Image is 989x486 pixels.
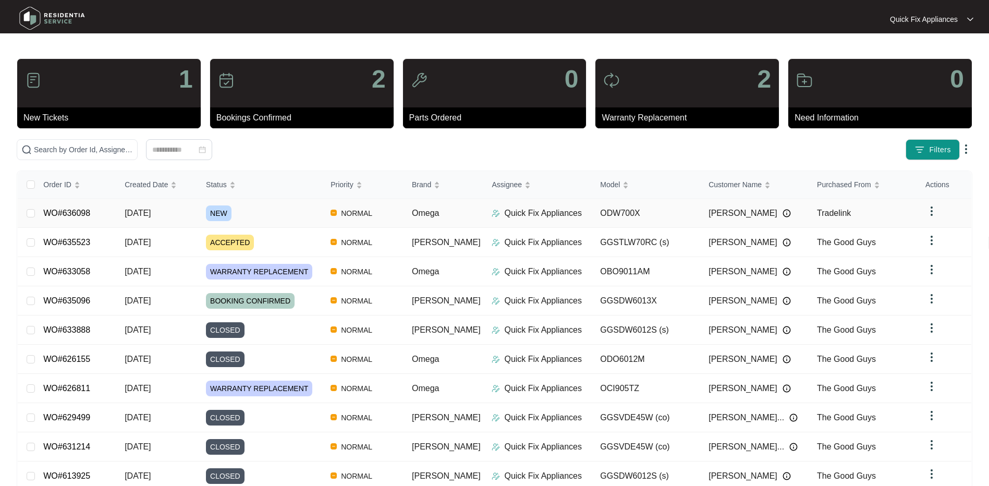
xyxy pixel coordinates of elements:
[322,171,404,199] th: Priority
[206,439,245,455] span: CLOSED
[817,413,876,422] span: The Good Guys
[592,403,700,432] td: GGSVDE45W (co)
[592,257,700,286] td: OBO9011AM
[43,238,90,247] a: WO#635523
[412,238,481,247] span: [PERSON_NAME]
[917,171,971,199] th: Actions
[967,17,973,22] img: dropdown arrow
[337,382,376,395] span: NORMAL
[817,296,876,305] span: The Good Guys
[709,324,777,336] span: [PERSON_NAME]
[504,324,582,336] p: Quick Fix Appliances
[331,356,337,362] img: Vercel Logo
[925,351,938,363] img: dropdown arrow
[412,384,439,393] span: Omega
[412,413,481,422] span: [PERSON_NAME]
[43,355,90,363] a: WO#626155
[206,205,231,221] span: NEW
[125,384,151,393] span: [DATE]
[592,286,700,315] td: GGSDW6013X
[925,263,938,276] img: dropdown arrow
[483,171,592,199] th: Assignee
[43,325,90,334] a: WO#633888
[817,325,876,334] span: The Good Guys
[950,67,964,92] p: 0
[783,297,791,305] img: Info icon
[337,207,376,220] span: NORMAL
[23,112,201,124] p: New Tickets
[337,441,376,453] span: NORMAL
[125,179,168,190] span: Created Date
[709,411,784,424] span: [PERSON_NAME]...
[925,468,938,480] img: dropdown arrow
[412,471,481,480] span: [PERSON_NAME]
[592,432,700,461] td: GGSVDE45W (co)
[206,264,312,280] span: WARRANTY REPLACEMENT
[492,414,500,422] img: Assigner Icon
[504,470,582,482] p: Quick Fix Appliances
[125,442,151,451] span: [DATE]
[504,207,582,220] p: Quick Fix Appliances
[925,322,938,334] img: dropdown arrow
[709,295,777,307] span: [PERSON_NAME]
[411,72,428,89] img: icon
[331,210,337,216] img: Vercel Logo
[504,382,582,395] p: Quick Fix Appliances
[817,384,876,393] span: The Good Guys
[337,324,376,336] span: NORMAL
[757,67,771,92] p: 2
[125,471,151,480] span: [DATE]
[796,72,813,89] img: icon
[492,179,522,190] span: Assignee
[492,384,500,393] img: Assigner Icon
[817,179,871,190] span: Purchased From
[206,179,227,190] span: Status
[492,326,500,334] img: Assigner Icon
[125,355,151,363] span: [DATE]
[783,268,791,276] img: Info icon
[504,295,582,307] p: Quick Fix Appliances
[783,209,791,217] img: Info icon
[600,179,620,190] span: Model
[43,413,90,422] a: WO#629499
[709,207,777,220] span: [PERSON_NAME]
[795,112,972,124] p: Need Information
[337,236,376,249] span: NORMAL
[43,267,90,276] a: WO#633058
[206,468,245,484] span: CLOSED
[504,236,582,249] p: Quick Fix Appliances
[492,472,500,480] img: Assigner Icon
[817,209,851,217] span: Tradelink
[709,470,777,482] span: [PERSON_NAME]
[43,296,90,305] a: WO#635096
[504,265,582,278] p: Quick Fix Appliances
[890,14,958,25] p: Quick Fix Appliances
[709,236,777,249] span: [PERSON_NAME]
[412,296,481,305] span: [PERSON_NAME]
[783,326,791,334] img: Info icon
[925,234,938,247] img: dropdown arrow
[592,315,700,345] td: GGSDW6012S (s)
[43,209,90,217] a: WO#636098
[206,410,245,426] span: CLOSED
[492,355,500,363] img: Assigner Icon
[817,442,876,451] span: The Good Guys
[925,205,938,217] img: dropdown arrow
[709,441,784,453] span: [PERSON_NAME]...
[925,293,938,305] img: dropdown arrow
[700,171,809,199] th: Customer Name
[504,441,582,453] p: Quick Fix Appliances
[331,239,337,245] img: Vercel Logo
[504,411,582,424] p: Quick Fix Appliances
[337,470,376,482] span: NORMAL
[412,325,481,334] span: [PERSON_NAME]
[331,472,337,479] img: Vercel Logo
[914,144,925,155] img: filter icon
[565,67,579,92] p: 0
[412,209,439,217] span: Omega
[21,144,32,155] img: search-icon
[43,471,90,480] a: WO#613925
[809,171,917,199] th: Purchased From
[206,351,245,367] span: CLOSED
[206,322,245,338] span: CLOSED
